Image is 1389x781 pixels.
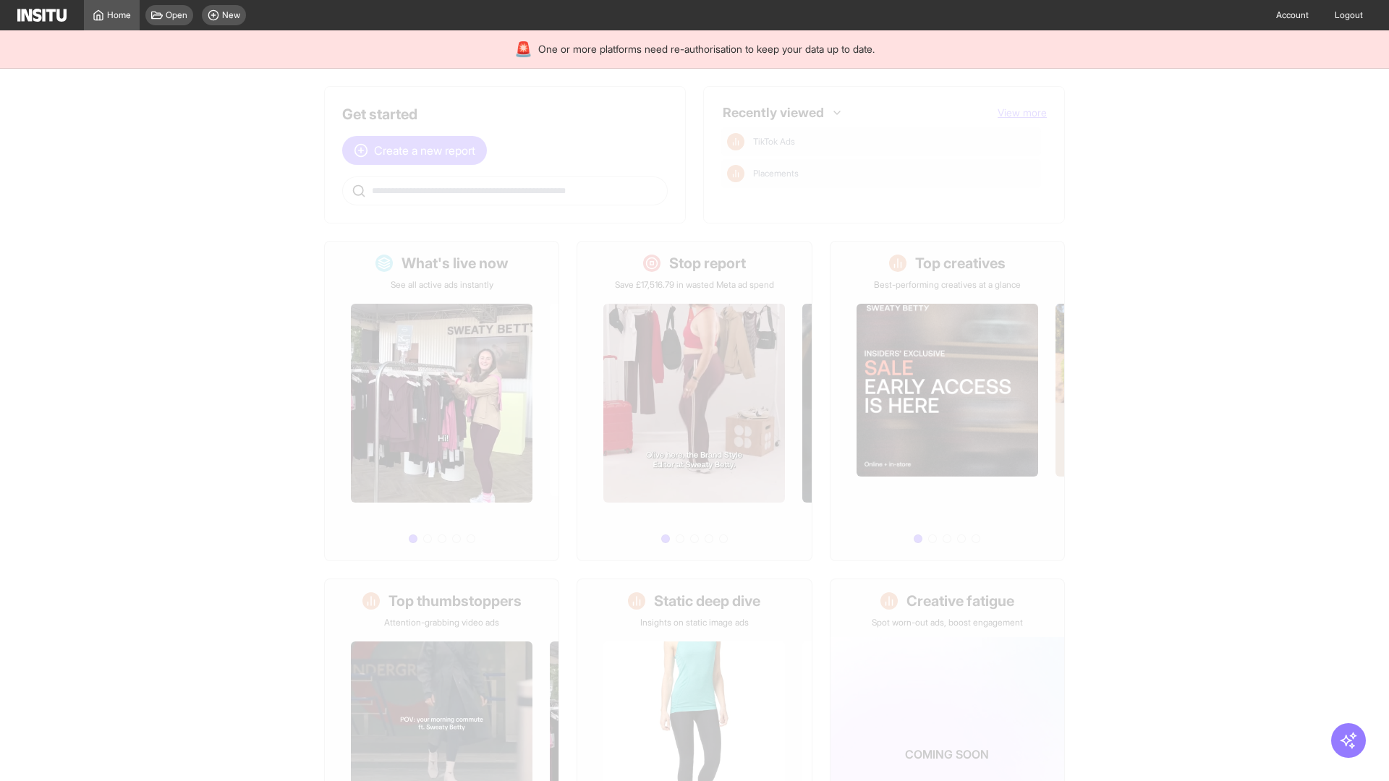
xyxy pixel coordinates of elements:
span: Home [107,9,131,21]
div: 🚨 [514,39,532,59]
span: Open [166,9,187,21]
span: New [222,9,240,21]
span: One or more platforms need re-authorisation to keep your data up to date. [538,42,875,56]
img: Logo [17,9,67,22]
